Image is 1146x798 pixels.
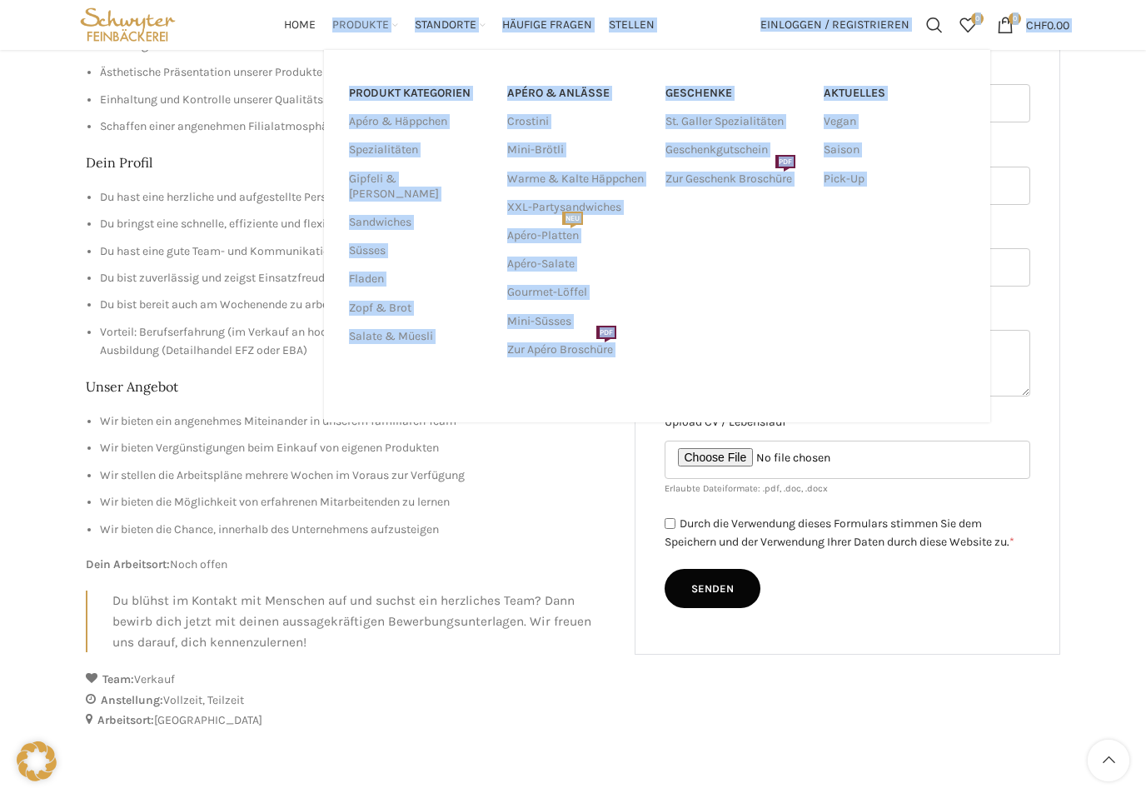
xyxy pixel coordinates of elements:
a: Warme & Kalte Häppchen [507,165,649,193]
span: 0 [971,12,984,25]
a: St. Galler Spezialitäten [665,107,807,136]
span: Produkte [332,17,389,33]
a: Home [284,8,316,42]
h2: Dein Profil [86,153,610,172]
li: Einhaltung und Kontrolle unserer Qualitätsstandards [100,91,610,109]
a: Apéro-Salate [507,250,649,278]
span: Stellen [609,17,655,33]
span: Teilzeit [207,693,244,707]
a: Scroll to top button [1088,740,1129,781]
a: XXL-Partysandwiches [507,193,649,222]
span: Einloggen / Registrieren [760,19,909,31]
div: Meine Wunschliste [951,8,984,42]
li: Ästhetische Präsentation unserer Produkte [100,63,610,82]
li: Wir stellen die Arbeitspläne mehrere Wochen im Voraus zur Verfügung [100,466,610,485]
span: Verkauf [134,672,175,686]
a: Apéro & Häppchen [349,107,487,136]
span: PDF [596,326,616,339]
span: Vollzeit [163,693,207,707]
li: Du bist zuverlässig und zeigst Einsatzfreude [100,269,610,287]
a: Site logo [77,17,179,31]
span: [GEOGRAPHIC_DATA] [154,713,262,727]
a: PRODUKT KATEGORIEN [349,79,487,107]
li: Du hast eine herzliche und aufgestellte Persönlichkeit [100,188,610,207]
a: Standorte [415,8,486,42]
a: Mini-Süsses [507,307,649,336]
a: Produkte [332,8,398,42]
span: Standorte [415,17,476,33]
a: Zur Geschenk BroschürePDF [665,165,807,193]
p: Du blühst im Kontakt mit Menschen auf und suchst ein herzliches Team? Dann bewirb dich jetzt mit ... [112,591,610,652]
label: Durch die Verwendung dieses Formulars stimmen Sie dem Speichern und der Verwendung Ihrer Daten du... [665,516,1014,550]
a: Geschenke [665,79,807,107]
a: Saison [824,136,965,164]
li: Du hast eine gute Team- und Kommunikationsfähigkeit (Deutsch Niveau mind. B2) [100,242,610,261]
div: Main navigation [187,8,752,42]
a: Einloggen / Registrieren [752,8,918,42]
li: Du bringst eine schnelle, effiziente und flexible Arbeitsweise mit [100,215,610,233]
a: Spezialitäten [349,136,487,164]
bdi: 0.00 [1026,17,1069,32]
span: PDF [775,155,795,168]
li: Wir bieten Vergünstigungen beim Einkauf von eigenen Produkten [100,439,610,457]
a: 0 [951,8,984,42]
a: Häufige Fragen [502,8,592,42]
span: 0 [1009,12,1021,25]
a: Süsses [349,237,487,265]
p: Noch offen [86,556,610,574]
a: 0 CHF0.00 [989,8,1078,42]
h2: Unser Angebot [86,377,610,396]
input: Senden [665,569,760,609]
a: APÉRO & ANLÄSSE [507,79,649,107]
a: Fladen [349,265,487,293]
a: Pick-Up [824,165,965,193]
a: Mini-Brötli [507,136,649,164]
li: Wir bieten die Möglichkeit von erfahrenen Mitarbeitenden zu lernen [100,493,610,511]
a: Salate & Müesli [349,322,487,351]
span: Häufige Fragen [502,17,592,33]
a: Aktuelles [824,79,965,107]
a: Geschenkgutschein [665,136,807,164]
label: Upload CV / Lebenslauf [665,413,1031,431]
li: Wir bieten die Chance, innerhalb des Unternehmens aufzusteigen [100,521,610,539]
a: Stellen [609,8,655,42]
a: Vegan [824,107,965,136]
strong: Dein Arbeitsort: [86,557,170,571]
li: Du bist bereit auch am Wochenende zu arbeiten [100,296,610,314]
span: CHF [1026,17,1047,32]
strong: Arbeitsort: [97,713,154,727]
a: Apéro-PlattenNEU [507,222,649,250]
strong: Anstellung: [101,693,163,707]
li: Vorteil: Berufserfahrung (im Verkauf an hochfrequentierten Standorten) oder eine abgeschlossene A... [100,323,610,361]
a: Zopf & Brot [349,294,487,322]
li: Wir bieten ein angenehmes Miteinander in unserem familiären Team [100,412,610,431]
small: Erlaubte Dateiformate: .pdf, .doc, .docx [665,483,828,494]
a: Sandwiches [349,208,487,237]
strong: Team: [102,672,134,686]
li: Schaffen einer angenehmen Filialatmosphäre [100,117,610,136]
a: Gourmet-Löffel [507,278,649,307]
span: Home [284,17,316,33]
a: Zur Apéro BroschürePDF [507,336,649,364]
a: Crostini [507,107,649,136]
a: Gipfeli & [PERSON_NAME] [349,165,487,208]
span: NEU [562,212,583,225]
a: Suchen [918,8,951,42]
